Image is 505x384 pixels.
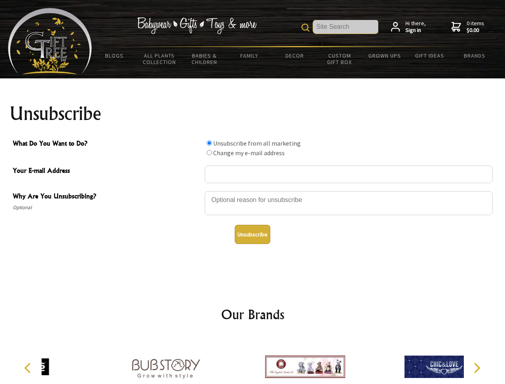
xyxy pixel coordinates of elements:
label: Unsubscribe from all marketing [213,139,301,147]
textarea: Why Are You Unsubscribing? [205,191,493,215]
span: Why Are You Unsubscribing? [13,191,201,203]
a: Decor [272,47,317,64]
span: Optional [13,203,201,212]
button: Previous [20,359,38,377]
span: 0 items [467,20,484,34]
button: Next [468,359,485,377]
h2: Our Brands [16,305,489,324]
a: BLOGS [92,47,137,64]
strong: Sign in [405,27,426,34]
img: product search [301,24,309,32]
a: Custom Gift Box [317,47,362,70]
button: Unsubscribe [235,225,270,244]
img: Babywear - Gifts - Toys & more [137,17,257,34]
span: Hi there, [405,20,426,34]
input: Site Search [313,20,378,34]
a: All Plants Collection [137,47,182,70]
a: Babies & Children [182,47,227,70]
h1: Unsubscribe [10,104,496,123]
a: Brands [452,47,497,64]
img: Babyware - Gifts - Toys and more... [8,8,92,74]
a: Hi there,Sign in [391,20,426,34]
span: What Do You Want to Do? [13,138,201,150]
input: Your E-mail Address [205,166,493,183]
a: Grown Ups [362,47,407,64]
span: Your E-mail Address [13,166,201,177]
strong: $0.00 [467,27,484,34]
a: 0 items$0.00 [451,20,484,34]
input: What Do You Want to Do? [207,150,212,155]
label: Change my e-mail address [213,149,285,157]
a: Gift Ideas [407,47,452,64]
a: Family [227,47,272,64]
input: What Do You Want to Do? [207,140,212,146]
